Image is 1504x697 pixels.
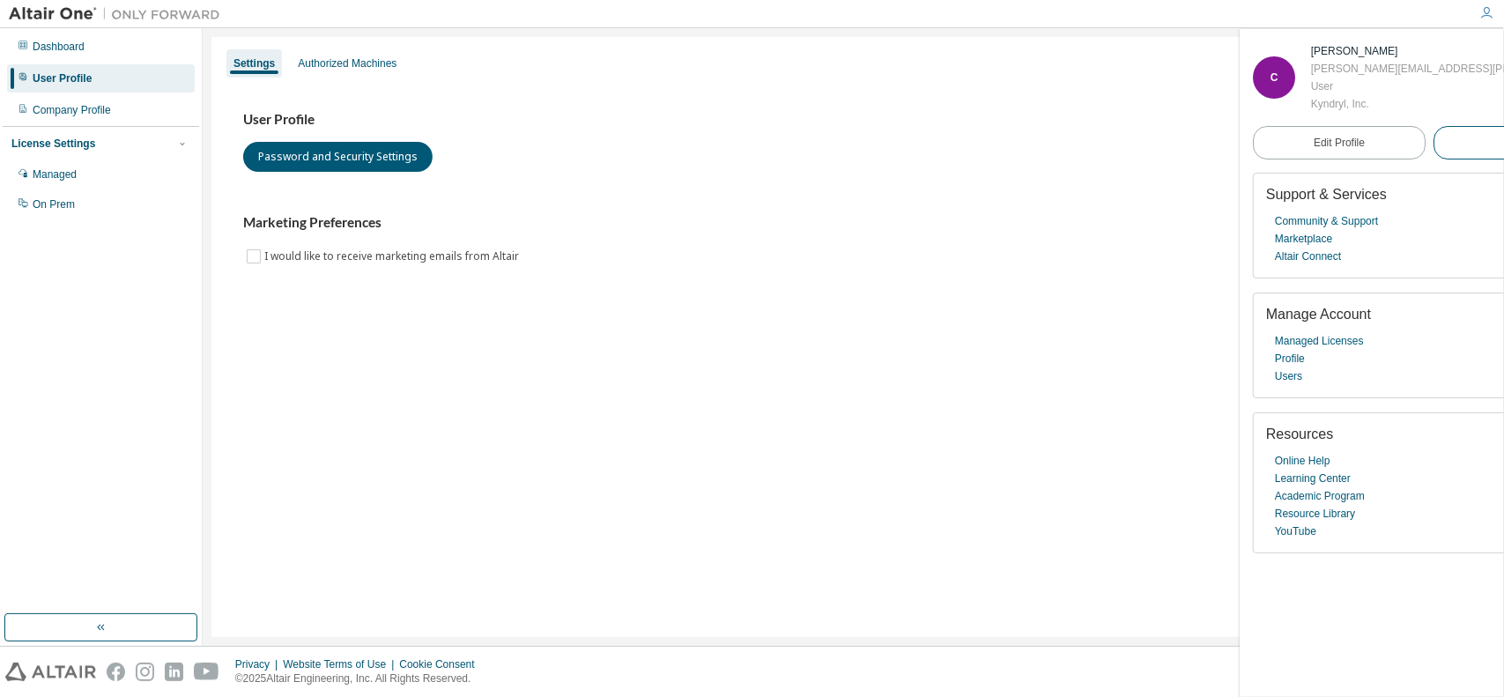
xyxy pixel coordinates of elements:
img: Altair One [9,5,229,23]
div: Settings [233,56,275,70]
a: YouTube [1275,523,1316,540]
div: Authorized Machines [298,56,396,70]
a: Resource Library [1275,505,1355,523]
button: Password and Security Settings [243,142,433,172]
a: Managed Licenses [1275,332,1364,350]
span: Edit Profile [1314,136,1365,150]
img: youtube.svg [194,663,219,681]
h3: User Profile [243,111,1463,129]
img: instagram.svg [136,663,154,681]
a: Learning Center [1275,470,1351,487]
div: License Settings [11,137,95,151]
img: facebook.svg [107,663,125,681]
div: User Profile [33,71,92,85]
span: Resources [1266,426,1333,441]
a: Users [1275,367,1302,385]
div: Cookie Consent [399,657,485,671]
a: Edit Profile [1253,126,1426,159]
div: Company Profile [33,103,111,117]
h3: Marketing Preferences [243,214,1463,232]
img: linkedin.svg [165,663,183,681]
a: Marketplace [1275,230,1332,248]
div: Website Terms of Use [283,657,399,671]
a: Profile [1275,350,1305,367]
span: Support & Services [1266,187,1387,202]
div: On Prem [33,197,75,211]
a: Online Help [1275,452,1330,470]
a: Academic Program [1275,487,1365,505]
div: Managed [33,167,77,182]
a: Altair Connect [1275,248,1341,265]
a: Community & Support [1275,212,1378,230]
p: © 2025 Altair Engineering, Inc. All Rights Reserved. [235,671,485,686]
div: Dashboard [33,40,85,54]
img: altair_logo.svg [5,663,96,681]
span: C [1271,71,1278,84]
span: Manage Account [1266,307,1371,322]
label: I would like to receive marketing emails from Altair [264,246,522,267]
div: Privacy [235,657,283,671]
